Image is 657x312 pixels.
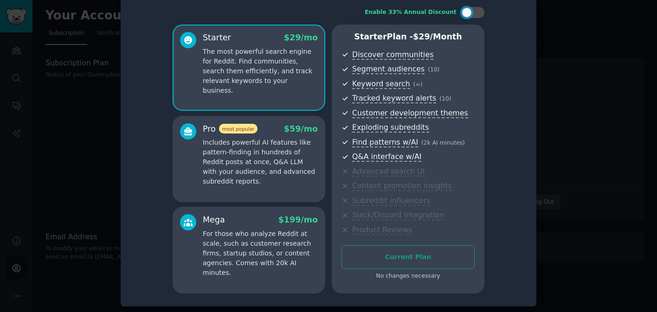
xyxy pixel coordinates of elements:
[203,229,318,278] p: For those who analyze Reddit at scale, such as customer research firms, startup studios, or conte...
[352,167,425,177] span: Advanced search UI
[203,214,225,226] div: Mega
[203,123,258,135] div: Pro
[352,152,421,162] span: Q&A interface w/AI
[352,64,425,74] span: Segment audiences
[365,8,457,17] div: Enable 33% Annual Discount
[352,123,429,133] span: Exploding subreddits
[341,31,475,43] p: Starter Plan -
[352,196,430,206] span: Subreddit influencers
[352,79,410,89] span: Keyword search
[203,138,318,186] p: Includes powerful AI features like pattern-finding in hundreds of Reddit posts at once, Q&A LLM w...
[203,47,318,96] p: The most powerful search engine for Reddit. Find communities, search them efficiently, and track ...
[341,272,475,280] div: No changes necessary
[284,33,318,42] span: $ 29 /mo
[352,181,452,191] span: Content promotion insights
[413,81,423,88] span: ( ∞ )
[203,32,231,44] div: Starter
[352,50,433,60] span: Discover communities
[278,215,318,224] span: $ 199 /mo
[284,124,318,134] span: $ 59 /mo
[352,210,444,220] span: Slack/Discord integration
[439,96,451,102] span: ( 10 )
[428,66,439,73] span: ( 10 )
[352,108,468,118] span: Customer development themes
[352,94,436,103] span: Tracked keyword alerts
[352,138,418,147] span: Find patterns w/AI
[421,140,465,146] span: ( 2k AI minutes )
[352,225,412,235] span: Product Reviews
[219,124,258,134] span: most popular
[413,32,462,41] span: $ 29 /month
